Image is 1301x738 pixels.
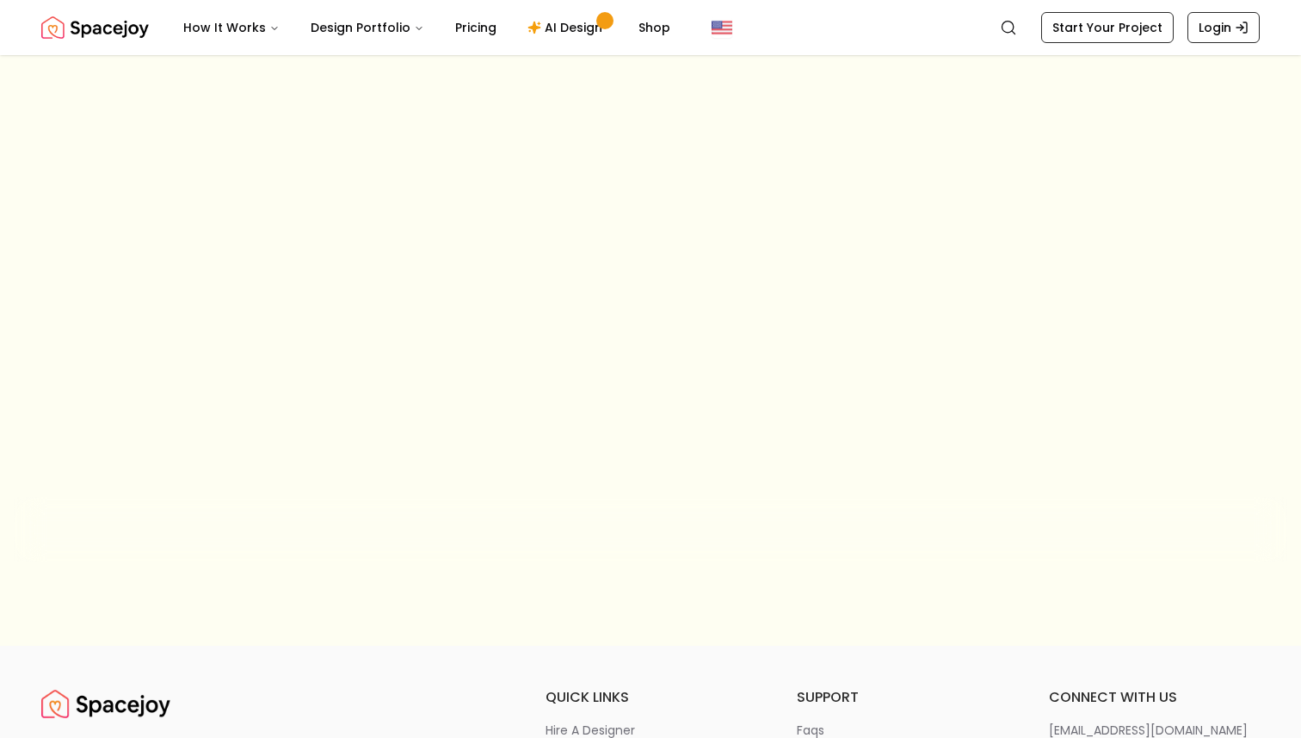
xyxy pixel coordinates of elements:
a: Pricing [441,10,510,45]
img: Spacejoy Logo [41,10,149,45]
a: Start Your Project [1041,12,1174,43]
a: Login [1187,12,1260,43]
h6: connect with us [1049,687,1260,708]
h6: quick links [546,687,756,708]
a: AI Design [514,10,621,45]
button: How It Works [170,10,293,45]
img: United States [712,17,732,38]
a: Shop [625,10,684,45]
a: Spacejoy [41,687,170,722]
button: Design Portfolio [297,10,438,45]
a: Spacejoy [41,10,149,45]
img: Spacejoy Logo [41,687,170,722]
nav: Main [170,10,684,45]
h6: support [797,687,1008,708]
